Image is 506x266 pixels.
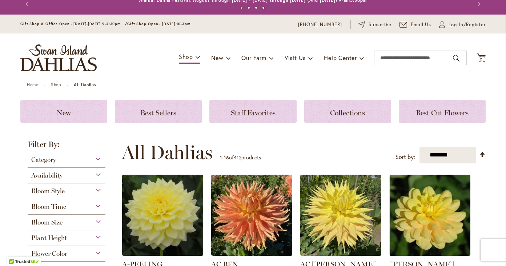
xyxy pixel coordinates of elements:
img: AC Jeri [300,175,381,256]
span: Plant Height [31,234,67,242]
a: Collections [304,100,391,123]
a: AHOY MATEY [389,250,470,257]
p: - of products [220,152,261,163]
span: Gift Shop Open - [DATE] 10-3pm [127,21,190,26]
span: 2 [480,57,482,61]
span: Log In/Register [449,21,486,28]
span: New [211,54,223,61]
a: Best Cut Flowers [399,100,486,123]
span: 412 [234,154,241,161]
span: Help Center [324,54,357,61]
a: Home [27,82,38,87]
img: AHOY MATEY [389,175,470,256]
img: AC BEN [211,175,292,256]
button: 4 of 4 [262,7,265,9]
span: Our Farm [241,54,266,61]
a: AC BEN [211,250,292,257]
span: Category [31,156,56,164]
a: A-Peeling [122,250,203,257]
span: Collections [330,108,365,117]
a: AC Jeri [300,250,381,257]
span: Bloom Style [31,187,65,195]
span: Flower Color [31,250,67,258]
span: 16 [224,154,229,161]
button: 1 of 4 [240,7,243,9]
a: Log In/Register [439,21,486,28]
a: [PHONE_NUMBER] [298,21,342,28]
button: 3 of 4 [255,7,257,9]
iframe: Launch Accessibility Center [5,240,26,261]
button: 2 of 4 [248,7,250,9]
span: 1 [220,154,222,161]
span: Availability [31,171,63,179]
span: Gift Shop & Office Open - [DATE]-[DATE] 9-4:30pm / [20,21,127,26]
span: Bloom Size [31,218,63,226]
strong: All Dahlias [74,82,96,87]
a: Shop [51,82,61,87]
img: A-Peeling [122,175,203,256]
a: Subscribe [358,21,391,28]
span: Best Cut Flowers [416,108,469,117]
a: Best Sellers [115,100,202,123]
button: 2 [477,53,486,63]
label: Sort by: [395,150,415,164]
span: All Dahlias [122,142,213,163]
span: Shop [179,53,193,60]
span: Bloom Time [31,203,66,211]
span: New [57,108,71,117]
a: Staff Favorites [209,100,296,123]
strong: Filter By: [20,140,113,152]
a: store logo [20,44,97,71]
span: Best Sellers [140,108,176,117]
span: Email Us [411,21,431,28]
a: New [20,100,107,123]
span: Staff Favorites [231,108,276,117]
a: Email Us [399,21,431,28]
span: Subscribe [369,21,391,28]
span: Visit Us [285,54,306,61]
